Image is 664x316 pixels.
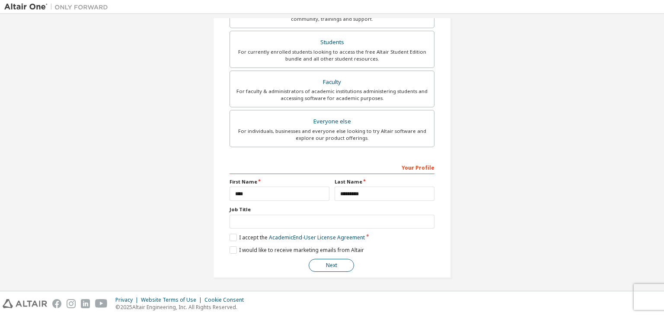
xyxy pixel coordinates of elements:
img: facebook.svg [52,299,61,308]
div: Cookie Consent [204,297,249,303]
div: Website Terms of Use [141,297,204,303]
label: Job Title [230,206,434,213]
img: youtube.svg [95,299,108,308]
img: altair_logo.svg [3,299,47,308]
label: I would like to receive marketing emails from Altair [230,246,364,254]
div: Privacy [115,297,141,303]
label: First Name [230,178,329,185]
a: Academic End-User License Agreement [269,234,365,241]
div: Everyone else [235,116,429,128]
img: Altair One [4,3,112,11]
button: Next [309,259,354,272]
p: © 2025 Altair Engineering, Inc. All Rights Reserved. [115,303,249,311]
div: For individuals, businesses and everyone else looking to try Altair software and explore our prod... [235,128,429,142]
div: For currently enrolled students looking to access the free Altair Student Edition bundle and all ... [235,48,429,62]
label: Last Name [335,178,434,185]
div: Faculty [235,76,429,88]
img: instagram.svg [67,299,76,308]
div: Students [235,36,429,48]
label: I accept the [230,234,365,241]
div: Your Profile [230,160,434,174]
img: linkedin.svg [81,299,90,308]
div: For faculty & administrators of academic institutions administering students and accessing softwa... [235,88,429,102]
